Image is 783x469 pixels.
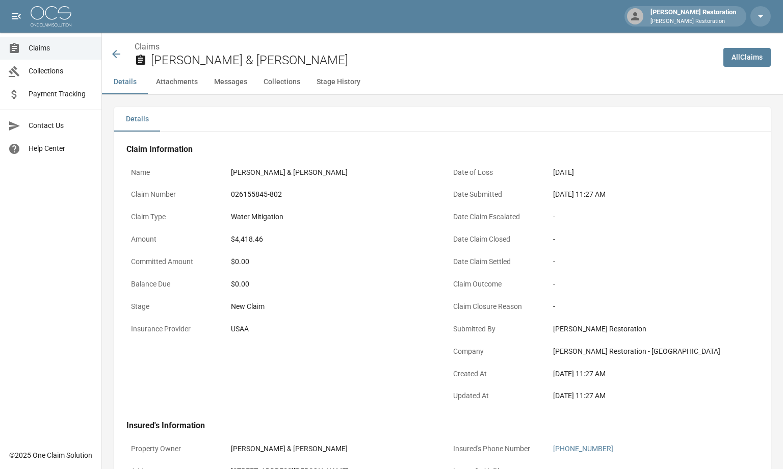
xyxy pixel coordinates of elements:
[308,70,369,94] button: Stage History
[114,107,160,132] button: Details
[126,229,218,249] p: Amount
[29,43,93,54] span: Claims
[135,42,160,51] a: Claims
[553,301,754,312] div: -
[231,444,348,454] div: [PERSON_NAME] & [PERSON_NAME]
[151,53,715,68] h2: [PERSON_NAME] & [PERSON_NAME]
[126,252,218,272] p: Committed Amount
[449,364,540,384] p: Created At
[6,6,27,27] button: open drawer
[231,324,249,334] div: USAA
[126,185,218,204] p: Claim Number
[553,279,754,290] div: -
[29,66,93,76] span: Collections
[646,7,740,25] div: [PERSON_NAME] Restoration
[449,386,540,406] p: Updated At
[553,346,754,357] div: [PERSON_NAME] Restoration - [GEOGRAPHIC_DATA]
[148,70,206,94] button: Attachments
[114,107,771,132] div: details tabs
[126,163,218,183] p: Name
[231,189,282,200] div: 026155845-802
[231,301,432,312] div: New Claim
[29,89,93,99] span: Payment Tracking
[135,41,715,53] nav: breadcrumb
[126,207,218,227] p: Claim Type
[126,319,218,339] p: Insurance Provider
[126,274,218,294] p: Balance Due
[231,234,263,245] div: $4,418.46
[553,390,754,401] div: [DATE] 11:27 AM
[9,450,92,460] div: © 2025 One Claim Solution
[29,143,93,154] span: Help Center
[449,163,540,183] p: Date of Loss
[126,144,759,154] h4: Claim Information
[449,297,540,317] p: Claim Closure Reason
[449,185,540,204] p: Date Submitted
[231,167,348,178] div: [PERSON_NAME] & [PERSON_NAME]
[231,256,432,267] div: $0.00
[449,319,540,339] p: Submitted By
[553,167,574,178] div: [DATE]
[553,369,754,379] div: [DATE] 11:27 AM
[449,342,540,361] p: Company
[102,70,783,94] div: anchor tabs
[449,229,540,249] p: Date Claim Closed
[553,324,754,334] div: [PERSON_NAME] Restoration
[126,297,218,317] p: Stage
[231,279,432,290] div: $0.00
[255,70,308,94] button: Collections
[102,70,148,94] button: Details
[449,207,540,227] p: Date Claim Escalated
[29,120,93,131] span: Contact Us
[449,274,540,294] p: Claim Outcome
[553,256,754,267] div: -
[553,189,754,200] div: [DATE] 11:27 AM
[449,252,540,272] p: Date Claim Settled
[126,439,218,459] p: Property Owner
[31,6,71,27] img: ocs-logo-white-transparent.png
[206,70,255,94] button: Messages
[553,212,754,222] div: -
[553,445,613,453] a: [PHONE_NUMBER]
[449,439,540,459] p: Insured's Phone Number
[553,234,754,245] div: -
[231,212,283,222] div: Water Mitigation
[126,421,759,431] h4: Insured's Information
[650,17,736,26] p: [PERSON_NAME] Restoration
[723,48,771,67] a: AllClaims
